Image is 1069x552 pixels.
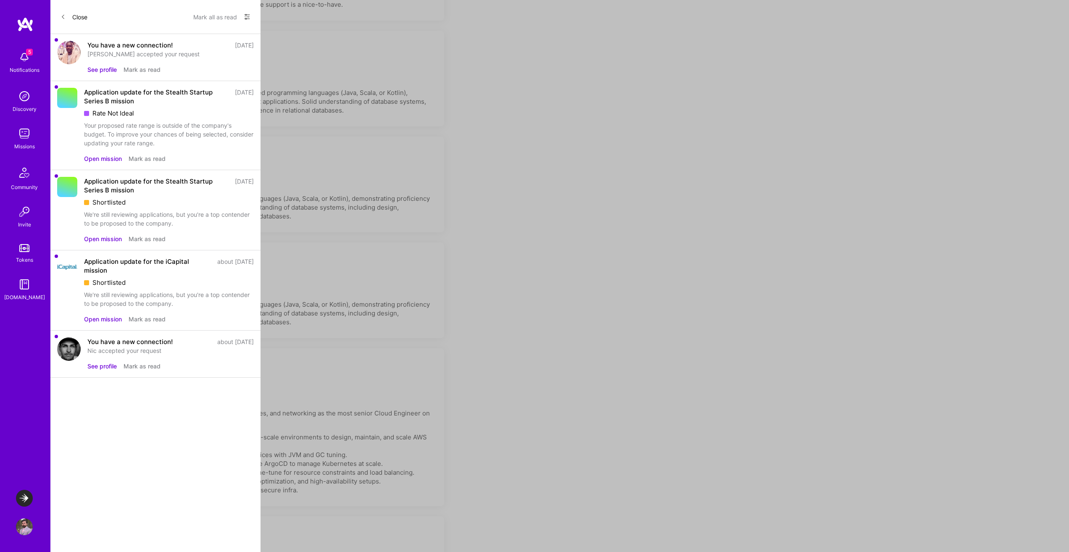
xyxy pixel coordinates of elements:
button: Open mission [84,154,122,163]
div: Nic accepted your request [87,346,254,355]
div: [DATE] [235,88,254,105]
div: about [DATE] [217,337,254,346]
div: Discovery [13,105,37,113]
img: Community [14,163,34,183]
div: Shortlisted [84,198,254,207]
img: logo [17,17,34,32]
button: Close [61,10,87,24]
div: [DOMAIN_NAME] [4,293,45,302]
div: Invite [18,220,31,229]
div: [DATE] [235,41,254,50]
div: Application update for the Stealth Startup Series B mission [84,177,230,195]
div: [PERSON_NAME] accepted your request [87,50,254,58]
button: Mark as read [129,234,166,243]
img: user avatar [57,337,81,361]
div: [DATE] [235,177,254,195]
div: Application update for the Stealth Startup Series B mission [84,88,230,105]
div: about [DATE] [217,257,254,275]
button: See profile [87,362,117,371]
div: Tokens [16,255,33,264]
div: Shortlisted [84,278,254,287]
button: Mark as read [124,362,161,371]
button: Mark as read [129,154,166,163]
img: Invite [16,203,33,220]
img: User Avatar [16,518,33,535]
button: Mark as read [129,315,166,323]
div: Missions [14,142,35,151]
div: Your proposed rate range is outside of the company's budget. To improve your chances of being sel... [84,121,254,147]
div: We're still reviewing applications, but you're a top contender to be proposed to the company. [84,290,254,308]
div: You have a new connection! [87,41,173,50]
img: guide book [16,276,33,293]
button: Open mission [84,234,122,243]
img: discovery [16,88,33,105]
img: LaunchDarkly: Experimentation Delivery Team [16,490,33,507]
a: LaunchDarkly: Experimentation Delivery Team [14,490,35,507]
img: user avatar [57,41,81,64]
a: User Avatar [14,518,35,535]
button: See profile [87,65,117,74]
div: Community [11,183,38,192]
img: Company Logo [57,257,77,277]
div: Application update for the iCapital mission [84,257,212,275]
button: Open mission [84,315,122,323]
img: tokens [19,244,29,252]
button: Mark as read [124,65,161,74]
img: teamwork [16,125,33,142]
div: You have a new connection! [87,337,173,346]
div: Rate Not Ideal [84,109,254,118]
button: Mark all as read [193,10,237,24]
div: We're still reviewing applications, but you're a top contender to be proposed to the company. [84,210,254,228]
